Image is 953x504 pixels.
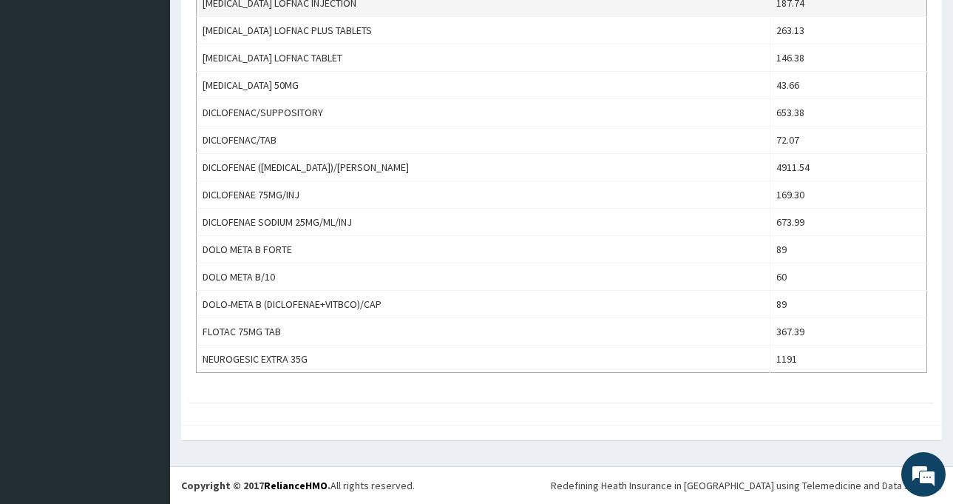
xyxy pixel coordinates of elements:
td: DICLOFENAE 75MG/INJ [197,181,770,209]
td: 43.66 [770,72,926,99]
td: 1191 [770,346,926,373]
td: 60 [770,263,926,291]
td: 653.38 [770,99,926,127]
div: Chat with us now [77,83,248,102]
td: 89 [770,236,926,263]
td: NEUROGESIC EXTRA 35G [197,346,770,373]
td: 4911.54 [770,154,926,181]
img: d_794563401_company_1708531726252_794563401 [27,74,60,111]
strong: Copyright © 2017 . [181,479,330,492]
td: DICLOFENAC/SUPPOSITORY [197,99,770,127]
span: We're online! [86,155,204,305]
td: DICLOFENAE ([MEDICAL_DATA])/[PERSON_NAME] [197,154,770,181]
td: [MEDICAL_DATA] 50MG [197,72,770,99]
td: 367.39 [770,318,926,346]
td: 72.07 [770,127,926,154]
td: [MEDICAL_DATA] LOFNAC TABLET [197,44,770,72]
td: DOLO-META B (DICLOFENAE+VITBCO)/CAP [197,291,770,318]
a: RelianceHMO [264,479,328,492]
td: 169.30 [770,181,926,209]
td: FLOTAC 75MG TAB [197,318,770,346]
textarea: Type your message and hit 'Enter' [7,342,282,394]
td: 89 [770,291,926,318]
td: DICLOFENAE SODIUM 25MG/ML/INJ [197,209,770,236]
footer: All rights reserved. [170,466,953,504]
div: Redefining Heath Insurance in [GEOGRAPHIC_DATA] using Telemedicine and Data Science! [551,478,942,493]
td: 263.13 [770,17,926,44]
td: DOLO META B/10 [197,263,770,291]
div: Minimize live chat window [243,7,278,43]
td: 673.99 [770,209,926,236]
td: [MEDICAL_DATA] LOFNAC PLUS TABLETS [197,17,770,44]
td: DICLOFENAC/TAB [197,127,770,154]
td: 146.38 [770,44,926,72]
td: DOLO META B FORTE [197,236,770,263]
